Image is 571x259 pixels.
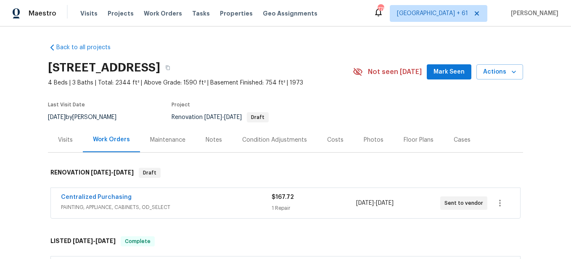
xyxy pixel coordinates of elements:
div: LISTED [DATE]-[DATE]Complete [48,228,523,255]
span: Maestro [29,9,56,18]
span: [PERSON_NAME] [508,9,558,18]
h6: LISTED [50,236,116,246]
div: Photos [364,136,383,144]
span: [DATE] [376,200,394,206]
div: 1 Repair [272,204,356,212]
div: by [PERSON_NAME] [48,112,127,122]
h2: [STREET_ADDRESS] [48,63,160,72]
span: Projects [108,9,134,18]
span: [DATE] [356,200,374,206]
div: 778 [378,5,383,13]
span: Draft [140,169,160,177]
span: Properties [220,9,253,18]
span: - [204,114,242,120]
span: Renovation [172,114,269,120]
span: Tasks [192,11,210,16]
span: [GEOGRAPHIC_DATA] + 61 [397,9,468,18]
div: RENOVATION [DATE]-[DATE]Draft [48,159,523,186]
span: [DATE] [204,114,222,120]
a: Centralized Purchasing [61,194,132,200]
div: Cases [454,136,471,144]
span: Last Visit Date [48,102,85,107]
div: Floor Plans [404,136,434,144]
span: Geo Assignments [263,9,317,18]
h6: RENOVATION [50,168,134,178]
span: Actions [483,67,516,77]
span: Work Orders [144,9,182,18]
div: Work Orders [93,135,130,144]
span: [DATE] [48,114,66,120]
span: Visits [80,9,98,18]
span: $167.72 [272,194,294,200]
span: Sent to vendor [444,199,486,207]
span: PAINTING, APPLIANCE, CABINETS, OD_SELECT [61,203,272,211]
button: Mark Seen [427,64,471,80]
span: [DATE] [114,169,134,175]
div: Maintenance [150,136,185,144]
div: Condition Adjustments [242,136,307,144]
span: [DATE] [91,169,111,175]
span: [DATE] [224,114,242,120]
span: 4 Beds | 3 Baths | Total: 2344 ft² | Above Grade: 1590 ft² | Basement Finished: 754 ft² | 1973 [48,79,353,87]
span: Not seen [DATE] [368,68,422,76]
button: Actions [476,64,523,80]
span: - [73,238,116,244]
span: Draft [248,115,268,120]
span: - [91,169,134,175]
div: Visits [58,136,73,144]
span: - [356,199,394,207]
button: Copy Address [160,60,175,75]
span: Mark Seen [434,67,465,77]
span: [DATE] [73,238,93,244]
div: Notes [206,136,222,144]
span: Project [172,102,190,107]
span: [DATE] [95,238,116,244]
span: Complete [122,237,154,246]
a: Back to all projects [48,43,129,52]
div: Costs [327,136,344,144]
